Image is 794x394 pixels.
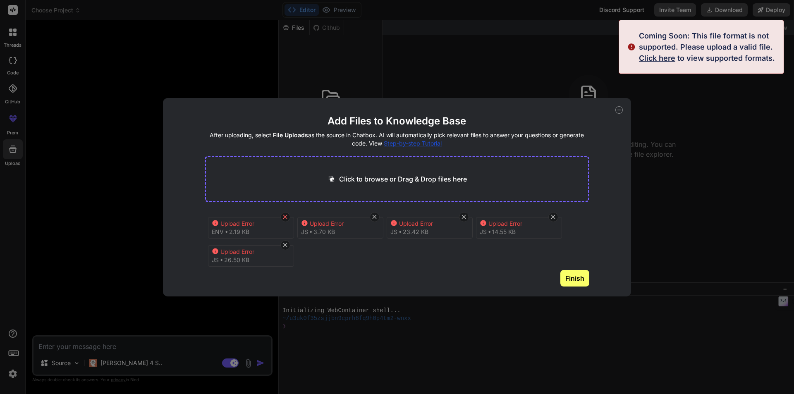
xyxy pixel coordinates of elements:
span: js [301,228,308,236]
span: 23.42 KB [403,228,428,236]
h4: After uploading, select as the source in Chatbox. AI will automatically pick relevant files to an... [205,131,590,148]
div: Upload Error [220,248,287,256]
span: Step-by-step Tutorial [384,140,442,147]
span: js [390,228,397,236]
span: env [212,228,224,236]
span: 14.55 KB [492,228,516,236]
span: js [480,228,487,236]
span: Click here [639,54,675,62]
div: Upload Error [220,220,287,228]
span: 26.50 KB [224,256,249,264]
span: js [212,256,219,264]
span: File Uploads [273,131,308,138]
p: Click to browse or Drag & Drop files here [339,174,467,184]
button: Finish [560,270,589,287]
div: Coming Soon: This file format is not supported. Please upload a valid file. to view supported for... [639,30,779,64]
img: alert [627,30,636,64]
div: Upload Error [399,220,465,228]
div: Upload Error [310,220,376,228]
span: 3.70 KB [313,228,335,236]
span: 2.19 KB [229,228,249,236]
div: Upload Error [488,220,555,228]
h2: Add Files to Knowledge Base [205,115,590,128]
